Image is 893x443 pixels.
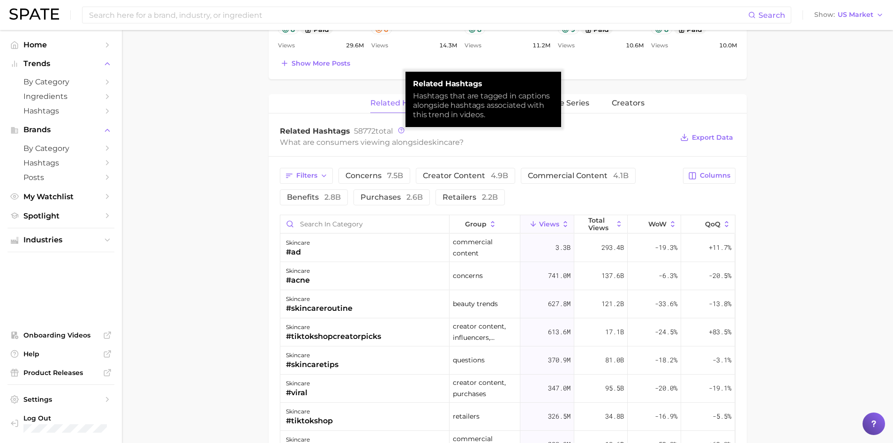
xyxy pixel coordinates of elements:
[23,368,98,377] span: Product Releases
[8,328,114,342] a: Onboarding Videos
[371,40,388,51] span: Views
[548,326,570,338] span: 613.6m
[655,298,677,309] span: -33.6%
[482,193,498,202] span: 2.2b
[286,237,310,248] div: skincare
[465,220,487,228] span: group
[280,403,735,431] button: skincare#tiktokshopretailers326.5m34.8b-16.9%-5.5%
[533,40,550,51] span: 11.2m
[692,134,733,142] span: Export Data
[709,242,731,253] span: +11.7%
[659,270,677,281] span: -6.3%
[23,144,98,153] span: by Category
[428,138,459,147] span: skincare
[287,194,341,201] span: benefits
[8,366,114,380] a: Product Releases
[286,303,353,314] div: #skincareroutine
[605,354,624,366] span: 81.0b
[574,215,628,233] button: Total Views
[709,270,731,281] span: -20.5%
[548,411,570,422] span: 326.5m
[8,189,114,204] a: My Watchlist
[8,209,114,223] a: Spotlight
[23,92,98,101] span: Ingredients
[8,411,114,435] a: Log out. Currently logged in with e-mail rnagark2@kenvue.com.
[655,326,677,338] span: -24.5%
[292,60,350,68] span: Show more posts
[613,171,629,180] span: 4.1b
[713,354,731,366] span: -3.1%
[709,326,731,338] span: +83.5%
[286,359,338,370] div: #skincaretips
[286,322,381,333] div: skincare
[354,127,393,135] span: total
[601,242,624,253] span: 293.4b
[612,99,645,107] span: Creators
[23,126,98,134] span: Brands
[8,89,114,104] a: Ingredients
[286,406,333,417] div: skincare
[413,79,554,89] strong: related hashtags
[88,7,748,23] input: Search here for a brand, industry, or ingredient
[539,220,559,228] span: Views
[280,318,735,346] button: skincare#tiktokshopcreatorpickscreator content, influencers, retailers613.6m17.1b-24.5%+83.5%
[23,192,98,201] span: My Watchlist
[286,275,310,286] div: #acne
[406,193,423,202] span: 2.6b
[588,217,613,232] span: Total Views
[23,211,98,220] span: Spotlight
[8,75,114,89] a: by Category
[360,194,423,201] span: purchases
[286,247,310,258] div: #ad
[23,158,98,167] span: Hashtags
[681,215,735,233] button: QoQ
[605,411,624,422] span: 34.8b
[280,346,735,375] button: skincare#skincaretipsquestions370.9m81.0b-18.2%-3.1%
[453,411,480,422] span: retailers
[528,172,629,180] span: commercial content
[8,104,114,118] a: Hashtags
[651,40,668,51] span: Views
[324,193,341,202] span: 2.8b
[705,220,720,228] span: QoQ
[678,131,735,144] button: Export Data
[655,354,677,366] span: -18.2%
[286,415,333,427] div: #tiktokshop
[8,347,114,361] a: Help
[278,40,295,51] span: Views
[413,91,554,120] div: Hashtags that are tagged in captions alongside hashtags associated with this trend in videos.
[683,168,735,184] button: Columns
[23,236,98,244] span: Industries
[838,12,873,17] span: US Market
[548,383,570,394] span: 347.0m
[286,378,310,389] div: skincare
[453,321,517,343] span: creator content, influencers, retailers
[453,270,483,281] span: concerns
[713,411,731,422] span: -5.5%
[453,354,485,366] span: questions
[546,99,589,107] span: Time Series
[655,411,677,422] span: -16.9%
[520,215,574,233] button: Views
[8,123,114,137] button: Brands
[23,395,98,404] span: Settings
[286,293,353,305] div: skincare
[655,383,677,394] span: -20.0%
[548,354,570,366] span: 370.9m
[655,242,677,253] span: -19.3%
[280,262,735,290] button: skincare#acneconcerns741.0m137.6b-6.3%-20.5%
[491,171,508,180] span: 4.9b
[605,326,624,338] span: 17.1b
[8,233,114,247] button: Industries
[8,38,114,52] a: Home
[280,127,350,135] span: Related Hashtags
[465,40,481,51] span: Views
[23,40,98,49] span: Home
[443,194,498,201] span: retailers
[709,383,731,394] span: -19.1%
[709,298,731,309] span: -13.8%
[280,375,735,403] button: skincare#viralcreator content, purchases347.0m95.5b-20.0%-19.1%
[8,57,114,71] button: Trends
[23,331,98,339] span: Onboarding Videos
[453,236,517,259] span: commercial content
